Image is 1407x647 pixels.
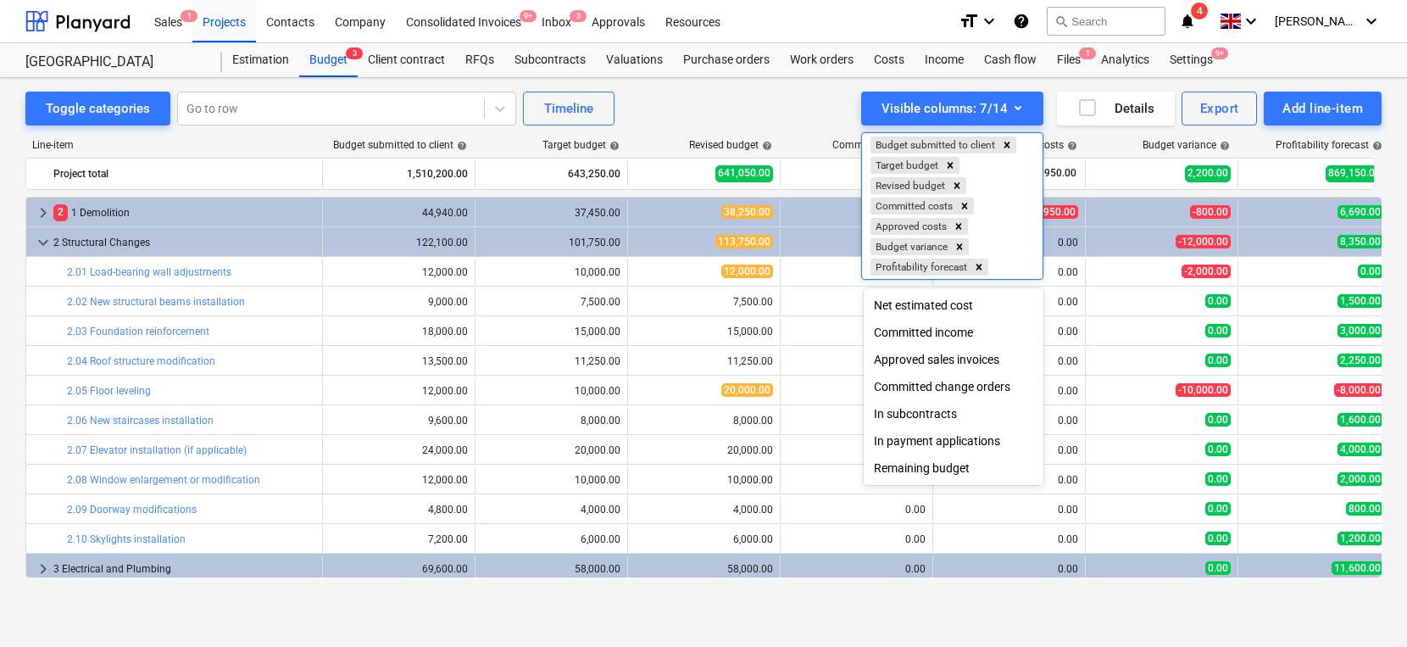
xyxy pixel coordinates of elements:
div: Remaining budget [864,455,1043,482]
iframe: Chat Widget [1322,566,1407,647]
div: Approved costs [870,218,949,235]
div: In subcontracts [864,400,1043,427]
div: Profitability forecast [870,259,970,276]
div: Remove Profitability forecast [970,259,988,276]
div: Committed change orders [864,373,1043,400]
div: Project total [53,160,315,187]
div: Committed income [864,319,1043,346]
div: Remove Target budget [941,157,959,174]
div: In payment applications [864,427,1043,455]
div: Line-item [25,139,322,151]
div: Approved sales invoices [864,346,1043,373]
div: Budget submitted to client [870,137,998,153]
div: Committed costs [870,198,955,215]
div: Net estimated cost [864,292,1043,319]
div: Remove Approved costs [949,218,968,235]
div: Remove Budget submitted to client [998,137,1016,153]
div: Target budget [870,157,941,174]
div: Remove Committed costs [955,198,974,215]
div: Remove Revised budget [948,177,966,194]
div: Revised budget [870,177,948,194]
div: Budget variance [870,238,950,255]
div: Remove Budget variance [950,238,969,255]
